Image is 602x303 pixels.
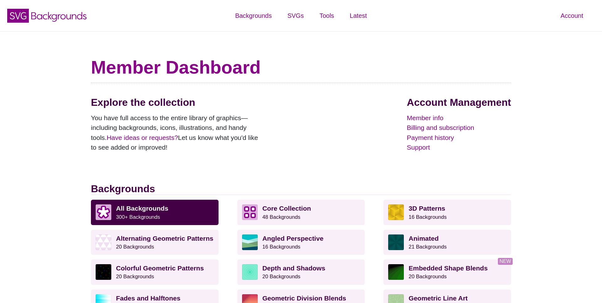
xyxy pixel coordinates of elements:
[91,200,219,225] a: All Backgrounds 300+ Backgrounds
[107,134,178,141] a: Have ideas or requests?
[407,113,511,123] a: Member info
[383,259,511,285] a: Embedded Shape Blends20 Backgrounds
[91,259,219,285] a: Colorful Geometric Patterns20 Backgrounds
[407,133,511,143] a: Payment history
[553,6,591,25] a: Account
[91,230,219,255] a: Alternating Geometric Patterns20 Backgrounds
[409,214,446,220] small: 16 Backgrounds
[116,264,204,272] strong: Colorful Geometric Patterns
[262,295,346,302] strong: Geometric Division Blends
[262,274,300,280] small: 20 Backgrounds
[242,264,258,280] img: green layered rings within rings
[237,259,365,285] a: Depth and Shadows20 Backgrounds
[237,230,365,255] a: Angled Perspective16 Backgrounds
[116,274,154,280] small: 20 Backgrounds
[409,264,488,272] strong: Embedded Shape Blends
[91,113,263,152] p: You have full access to the entire library of graphics—including backgrounds, icons, illustration...
[262,235,324,242] strong: Angled Perspective
[388,204,404,220] img: fancy golden cube pattern
[409,274,446,280] small: 20 Backgrounds
[409,295,467,302] strong: Geometric Line Art
[237,200,365,225] a: Core Collection 48 Backgrounds
[116,235,213,242] strong: Alternating Geometric Patterns
[383,230,511,255] a: Animated21 Backgrounds
[91,183,511,195] h2: Backgrounds
[116,244,154,250] small: 20 Backgrounds
[342,6,375,25] a: Latest
[407,123,511,133] a: Billing and subscription
[409,205,445,212] strong: 3D Patterns
[388,264,404,280] img: green to black rings rippling away from corner
[262,244,300,250] small: 16 Backgrounds
[116,214,160,220] small: 300+ Backgrounds
[116,205,168,212] strong: All Backgrounds
[383,200,511,225] a: 3D Patterns16 Backgrounds
[96,264,111,280] img: a rainbow pattern of outlined geometric shapes
[312,6,342,25] a: Tools
[407,142,511,152] a: Support
[227,6,280,25] a: Backgrounds
[242,234,258,250] img: abstract landscape with sky mountains and water
[96,234,111,250] img: light purple and white alternating triangle pattern
[262,264,325,272] strong: Depth and Shadows
[409,244,446,250] small: 21 Backgrounds
[116,295,180,302] strong: Fades and Halftones
[91,56,511,78] h1: Member Dashboard
[388,234,404,250] img: green rave light effect animated background
[409,235,439,242] strong: Animated
[262,214,300,220] small: 48 Backgrounds
[280,6,312,25] a: SVGs
[407,96,511,108] h2: Account Management
[91,96,263,108] h2: Explore the collection
[262,205,311,212] strong: Core Collection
